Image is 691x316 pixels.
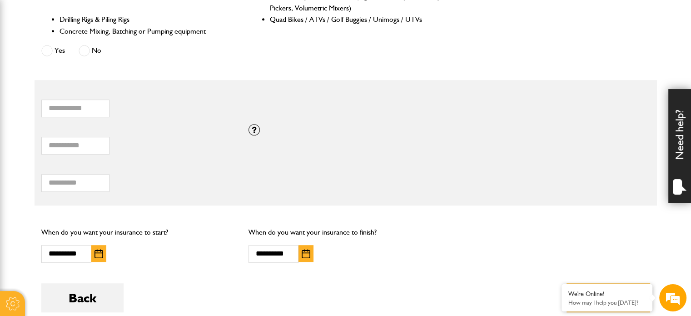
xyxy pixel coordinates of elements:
li: Concrete Mixing, Batching or Pumping equipment [60,25,232,37]
p: When do you want your insurance to finish? [249,226,442,238]
label: Yes [41,45,65,56]
img: Choose date [302,249,310,258]
button: Next [567,283,650,312]
img: Choose date [94,249,103,258]
div: Minimize live chat window [149,5,171,26]
textarea: Type your message and hit 'Enter' [12,165,166,240]
li: Drilling Rigs & Piling Rigs [60,14,232,25]
input: Enter your email address [12,111,166,131]
img: d_20077148190_company_1631870298795_20077148190 [15,50,38,63]
li: Quad Bikes / ATVs / Golf Buggies / Unimogs / UTVs [270,14,442,25]
div: We're Online! [568,290,646,298]
input: Enter your last name [12,84,166,104]
button: Back [41,283,124,312]
label: No [79,45,101,56]
div: Need help? [668,89,691,203]
p: How may I help you today? [568,299,646,306]
p: When do you want your insurance to start? [41,226,235,238]
input: Enter your phone number [12,138,166,158]
em: Start Chat [124,247,165,260]
div: Chat with us now [47,51,153,63]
